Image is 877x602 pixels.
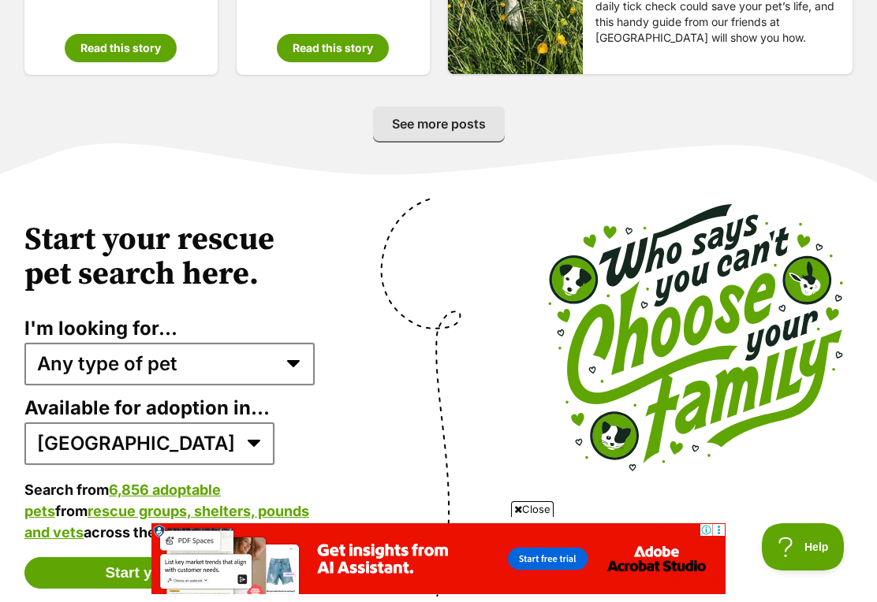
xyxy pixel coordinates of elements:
h2: Start your rescue pet search here. [24,222,315,292]
span: See more posts [392,114,486,133]
span: Close [511,501,554,517]
img: adchoices.png [754,2,763,11]
a: See more posts [373,106,505,141]
a: 6,856 adoptable pets [24,481,221,519]
img: chooseyourfamily_white-d24ac1aaff1890f04fb9ff42fca38e159de9cb93068daccb75545a44d2d3ff16.svg [540,196,853,475]
p: Search from from across the nation! [24,479,315,543]
iframe: Advertisement [151,523,726,594]
button: Start your search! [24,557,315,589]
button: Read this story [65,34,177,62]
a: rescue groups, shelters, pounds and vets [24,503,309,541]
label: Available for adoption in... [24,397,315,419]
label: I'm looking for... [24,318,315,340]
iframe: Help Scout Beacon - Open [762,523,845,570]
button: Read this story [277,34,389,62]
